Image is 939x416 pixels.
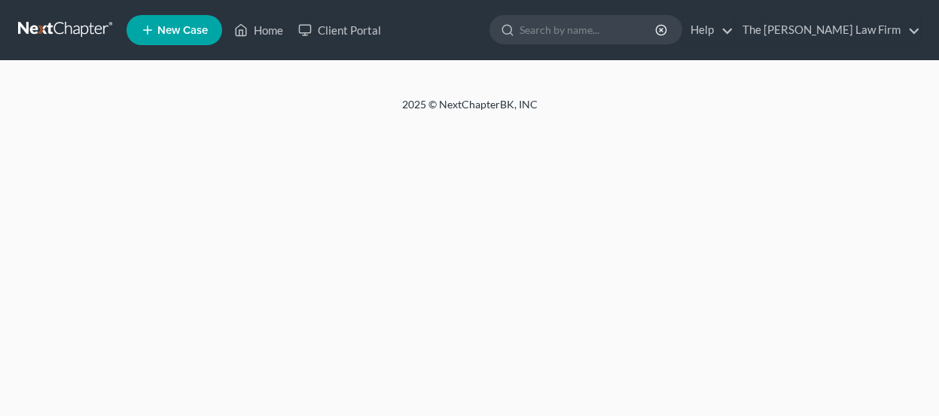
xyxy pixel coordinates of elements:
a: Client Portal [291,17,389,44]
input: Search by name... [520,16,657,44]
div: 2025 © NextChapterBK, INC [41,97,899,124]
a: Help [683,17,733,44]
a: The [PERSON_NAME] Law Firm [735,17,920,44]
span: New Case [157,25,208,36]
a: Home [227,17,291,44]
